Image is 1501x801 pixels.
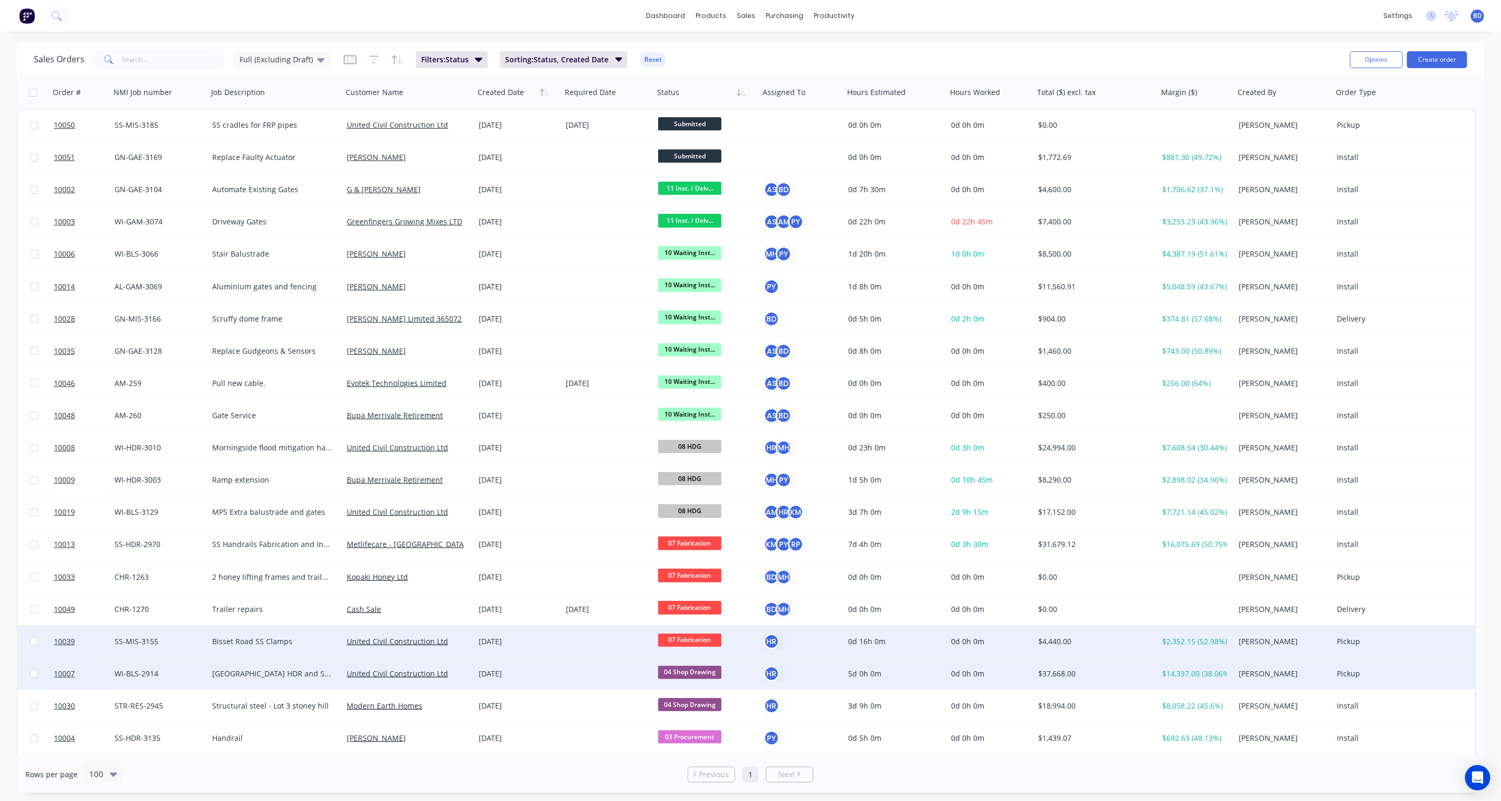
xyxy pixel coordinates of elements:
div: Order # [53,87,81,98]
a: Modern Earth Homes [347,701,422,711]
div: [DATE] [479,572,557,582]
div: products [691,8,732,24]
a: 10022 [54,755,115,786]
span: 10013 [54,539,75,550]
a: 10004 [54,722,115,754]
div: HR [764,440,780,456]
div: KM [764,536,780,552]
span: 10019 [54,507,75,517]
span: 07 Fabrication [658,569,721,582]
div: 0d 0h 0m [848,410,938,421]
div: Install [1337,507,1402,517]
div: $31,679.12 [1038,539,1148,550]
a: 10051 [54,142,115,173]
a: 10048 [54,400,115,431]
a: 10014 [54,271,115,303]
a: [PERSON_NAME] [347,249,406,259]
a: [PERSON_NAME] Limited 365072 [347,314,462,324]
a: dashboard [641,8,691,24]
button: HRMH [764,440,792,456]
div: MPS Extra balustrade and gates [212,507,332,517]
div: Install [1337,281,1402,292]
div: [PERSON_NAME] [1239,120,1324,130]
span: 10039 [54,636,75,647]
div: [PERSON_NAME] [1239,184,1324,195]
span: 10030 [54,701,75,711]
span: 10007 [54,668,75,679]
div: [PERSON_NAME] [1239,507,1324,517]
div: Driveway Gates [212,216,332,227]
div: 0d 8h 0m [848,346,938,356]
div: AM [764,504,780,520]
button: BDMH [764,601,792,617]
div: Pickup [1337,120,1402,130]
div: 0d 7h 30m [848,184,938,195]
button: Create order [1407,51,1467,68]
div: Margin ($) [1161,87,1197,98]
div: 0d 0h 0m [848,152,938,163]
span: 08 HDG [658,504,721,517]
div: 2 honey lifting frames and trailer repair works [212,572,332,582]
span: BD [1473,11,1482,21]
span: 10033 [54,572,75,582]
a: 10006 [54,238,115,270]
div: $4,600.00 [1038,184,1148,195]
button: BD [764,311,780,327]
div: 1d 8h 0m [848,281,938,292]
div: 0d 0h 0m [848,378,938,389]
div: AM [776,214,792,230]
div: PY [776,246,792,262]
div: $2,898.02 (34.96%) [1162,475,1227,485]
div: GN-GAE-3128 [115,346,199,356]
button: BDMH [764,569,792,585]
div: Install [1337,475,1402,485]
button: MHPY [764,246,792,262]
div: [DATE] [479,507,557,517]
button: ASBD [764,408,792,423]
div: NMI Job number [113,87,172,98]
span: 0d 0h 0m [951,152,984,162]
span: 10008 [54,442,75,453]
div: AL-GAM-3069 [115,281,199,292]
div: Replace Faulty Actuator [212,152,332,163]
a: 10013 [54,529,115,560]
div: HR [764,666,780,682]
div: Required Date [565,87,616,98]
div: [DATE] [479,314,557,324]
a: Bupa Merrivale Retirement [347,475,443,485]
div: Created Date [478,87,524,98]
div: [PERSON_NAME] [1239,281,1324,292]
a: G & [PERSON_NAME] [347,184,421,194]
div: Assigned To [763,87,805,98]
div: BD [776,408,792,423]
span: 10 Waiting Inst... [658,343,721,356]
span: Submitted [658,117,721,130]
div: [DATE] [479,410,557,421]
div: $743.00 (50.89%) [1162,346,1227,356]
div: [DATE] [479,442,557,453]
div: [DATE] [479,120,557,130]
span: 0d 3h 0m [951,442,984,453]
div: Install [1337,346,1402,356]
span: 0d 0h 0m [951,346,984,356]
span: 08 HDG [658,472,721,485]
div: Job Description [211,87,265,98]
span: 0d 3h 30m [951,539,989,549]
span: 0d 22h 45m [951,216,993,227]
div: WI-BLS-3066 [115,249,199,259]
div: WI-HDR-3003 [115,475,199,485]
span: 0d 0h 0m [951,184,984,194]
div: $881.30 (49.72%) [1162,152,1227,163]
div: Install [1337,216,1402,227]
span: 0d 0h 0m [951,378,984,388]
div: CHR-1270 [115,604,199,615]
a: 10003 [54,206,115,238]
div: $17,152.00 [1038,507,1148,517]
div: [DATE] [566,378,650,389]
span: 10048 [54,410,75,421]
a: United Civil Construction Ltd [347,636,448,646]
div: [DATE] [479,184,557,195]
div: MH [776,440,792,456]
span: Sorting: Status, Created Date [506,54,609,65]
button: ASBD [764,375,792,391]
